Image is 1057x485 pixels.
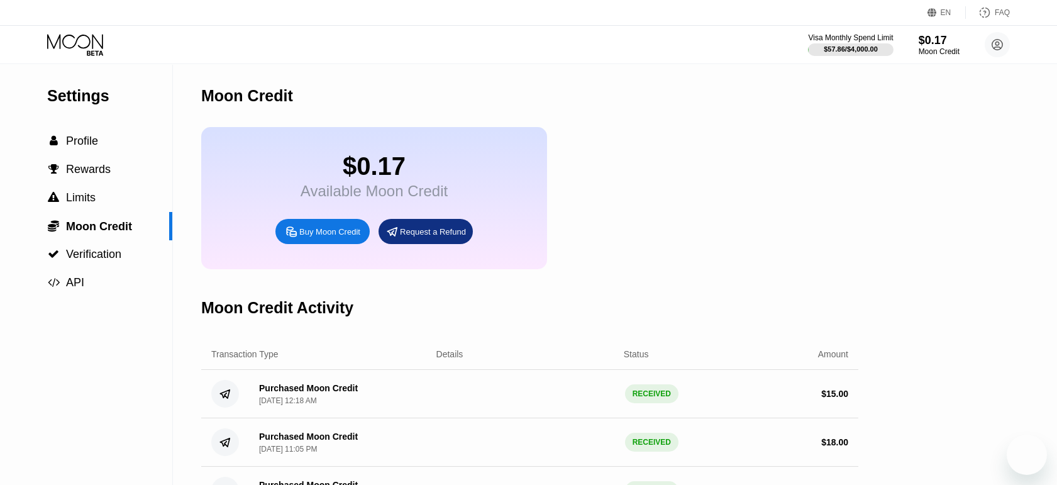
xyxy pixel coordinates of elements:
div:  [47,277,60,288]
div: EN [927,6,966,19]
div: $0.17Moon Credit [919,34,960,56]
div:  [47,248,60,260]
div:  [47,192,60,203]
span: Verification [66,248,121,260]
div: EN [941,8,951,17]
div: Buy Moon Credit [275,219,370,244]
span: Moon Credit [66,220,132,233]
div: [DATE] 12:18 AM [259,396,317,405]
div: $0.17 [301,152,448,181]
div: $ 18.00 [821,437,848,447]
span:  [48,277,60,288]
div: Transaction Type [211,349,279,359]
div: Available Moon Credit [301,182,448,200]
div: $ 15.00 [821,389,848,399]
div: Visa Monthly Spend Limit [808,33,893,42]
span: Profile [66,135,98,147]
div: Buy Moon Credit [299,226,360,237]
div: Moon Credit Activity [201,299,353,317]
div: FAQ [995,8,1010,17]
div: Amount [818,349,848,359]
div:  [47,220,60,232]
span:  [48,248,59,260]
div:  [47,135,60,147]
div: $57.86 / $4,000.00 [824,45,878,53]
div:  [47,164,60,175]
span:  [48,192,59,203]
div: RECEIVED [625,384,678,403]
span: Rewards [66,163,111,176]
div: Moon Credit [919,47,960,56]
div: Visa Monthly Spend Limit$57.86/$4,000.00 [808,33,893,56]
iframe: Button to launch messaging window [1007,435,1047,475]
span:  [50,135,58,147]
span: Limits [66,191,96,204]
div: Request a Refund [400,226,466,237]
span:  [48,164,59,175]
div: Moon Credit [201,87,293,105]
div: Status [624,349,649,359]
div: FAQ [966,6,1010,19]
div: Details [436,349,463,359]
div: $0.17 [919,34,960,47]
div: [DATE] 11:05 PM [259,445,317,454]
div: Settings [47,87,172,105]
span: API [66,276,84,289]
div: RECEIVED [625,433,678,452]
div: Purchased Moon Credit [259,383,358,393]
div: Request a Refund [379,219,473,244]
span:  [48,220,59,232]
div: Purchased Moon Credit [259,432,358,442]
